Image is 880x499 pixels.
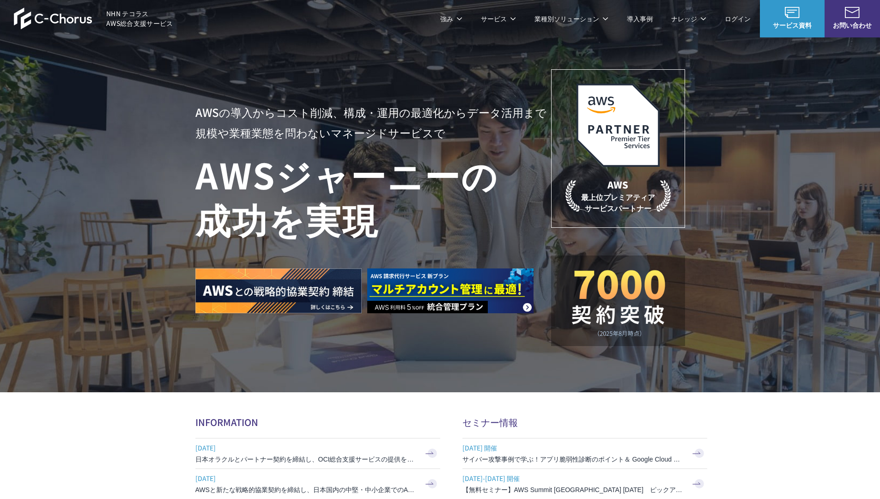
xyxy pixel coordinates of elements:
span: [DATE] [195,471,417,485]
span: [DATE]-[DATE] 開催 [462,471,684,485]
span: お問い合わせ [825,20,880,30]
h1: AWS ジャーニーの 成功を実現 [195,152,551,241]
img: AWS総合支援サービス C-Chorus サービス資料 [785,7,800,18]
h3: 日本オラクルとパートナー契約を締結し、OCI総合支援サービスの提供を開始 [195,455,417,464]
p: ナレッジ [671,14,706,24]
a: [DATE]-[DATE] 開催 【無料セミナー】AWS Summit [GEOGRAPHIC_DATA] [DATE] ピックアップセッション [462,469,707,499]
em: AWS [607,178,628,191]
img: 契約件数 [570,269,667,337]
span: サービス資料 [760,20,825,30]
h2: セミナー情報 [462,415,707,429]
img: お問い合わせ [845,7,860,18]
p: 強み [440,14,462,24]
a: [DATE] AWSと新たな戦略的協業契約を締結し、日本国内の中堅・中小企業でのAWS活用を加速 [195,469,440,499]
span: [DATE] [195,441,417,455]
a: AWS総合支援サービス C-Chorus NHN テコラスAWS総合支援サービス [14,7,173,30]
a: 導入事例 [627,14,653,24]
img: AWSとの戦略的協業契約 締結 [195,268,362,313]
img: AWS請求代行サービス 統合管理プラン [367,268,534,313]
img: AWSプレミアティアサービスパートナー [577,84,660,167]
h2: INFORMATION [195,415,440,429]
a: [DATE] 開催 サイバー攻撃事例で学ぶ！アプリ脆弱性診断のポイント＆ Google Cloud セキュリティ対策 [462,438,707,469]
p: 業種別ソリューション [534,14,608,24]
h3: サイバー攻撃事例で学ぶ！アプリ脆弱性診断のポイント＆ Google Cloud セキュリティ対策 [462,455,684,464]
p: サービス [481,14,516,24]
span: NHN テコラス AWS総合支援サービス [106,9,173,28]
p: AWSの導入からコスト削減、 構成・運用の最適化からデータ活用まで 規模や業種業態を問わない マネージドサービスで [195,102,551,143]
span: [DATE] 開催 [462,441,684,455]
a: ログイン [725,14,751,24]
a: [DATE] 日本オラクルとパートナー契約を締結し、OCI総合支援サービスの提供を開始 [195,438,440,469]
h3: 【無料セミナー】AWS Summit [GEOGRAPHIC_DATA] [DATE] ピックアップセッション [462,485,684,494]
h3: AWSと新たな戦略的協業契約を締結し、日本国内の中堅・中小企業でのAWS活用を加速 [195,485,417,494]
p: 最上位プレミアティア サービスパートナー [565,178,671,213]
